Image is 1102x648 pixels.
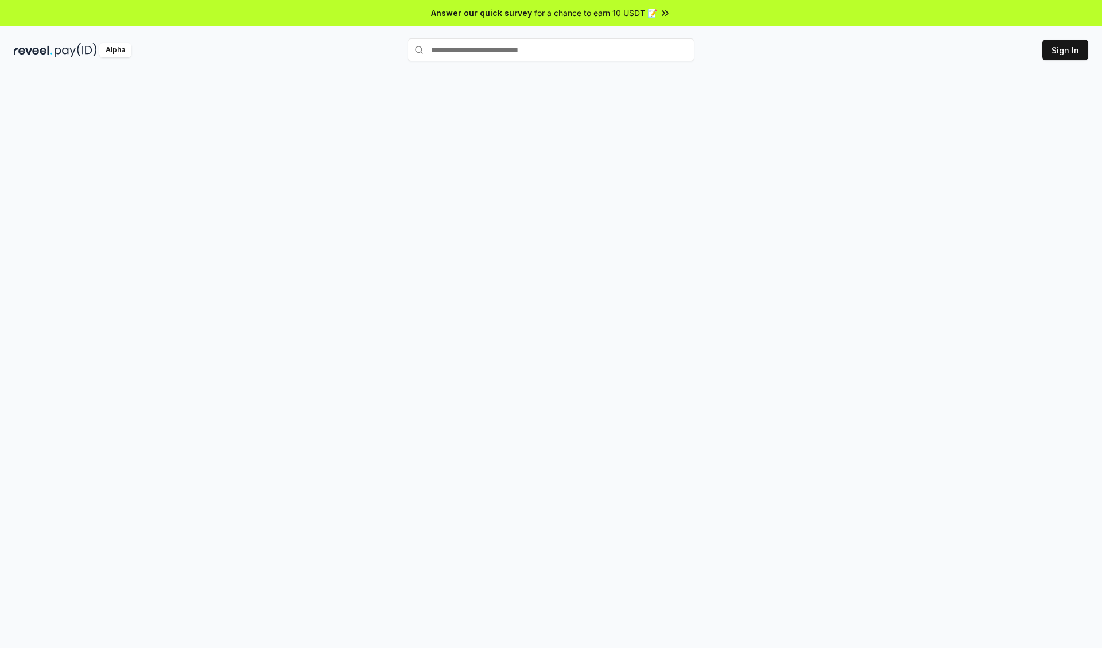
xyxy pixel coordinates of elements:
span: Answer our quick survey [431,7,532,19]
div: Alpha [99,43,131,57]
button: Sign In [1042,40,1088,60]
span: for a chance to earn 10 USDT 📝 [534,7,657,19]
img: reveel_dark [14,43,52,57]
img: pay_id [55,43,97,57]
